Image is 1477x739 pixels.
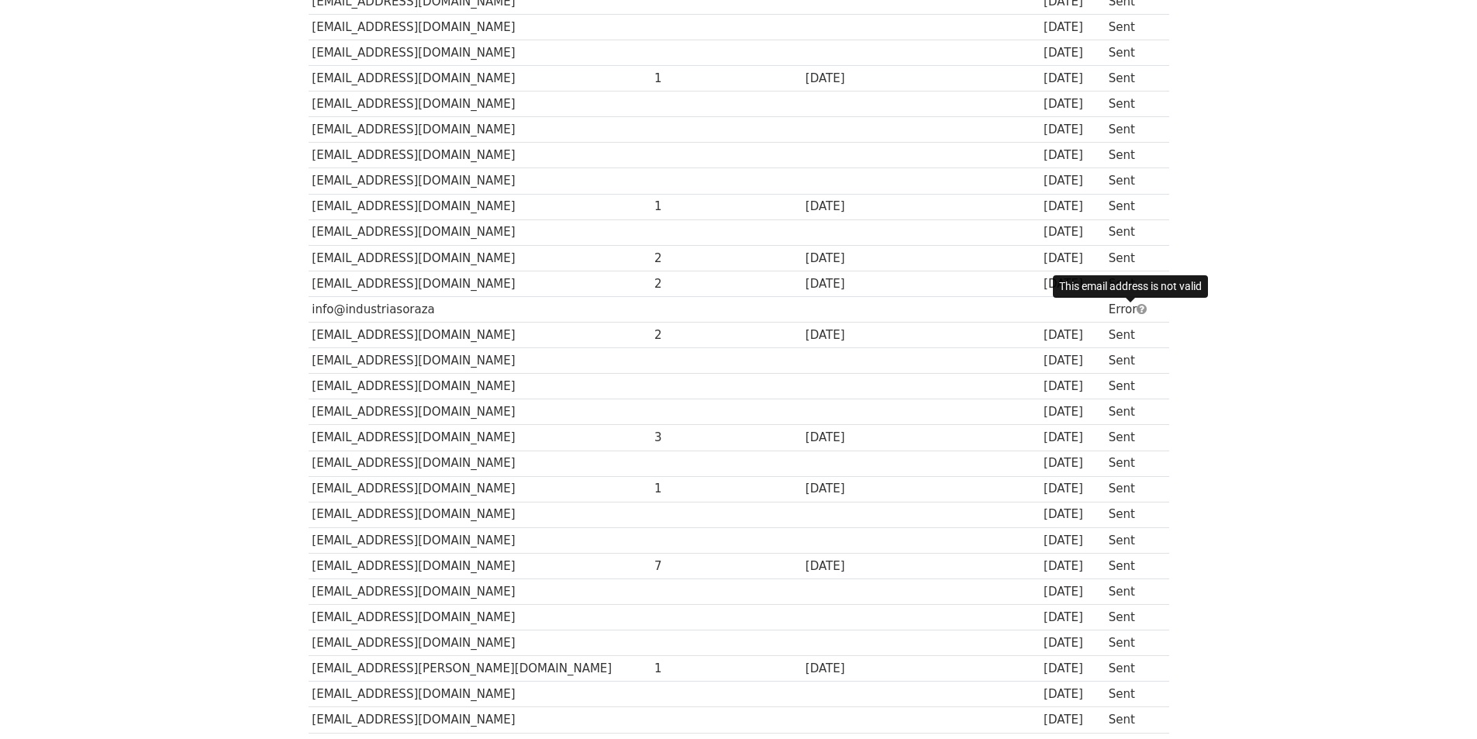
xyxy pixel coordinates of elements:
[309,66,651,92] td: [EMAIL_ADDRESS][DOMAIN_NAME]
[654,275,724,293] div: 2
[1105,707,1161,733] td: Sent
[309,323,651,348] td: [EMAIL_ADDRESS][DOMAIN_NAME]
[654,480,724,498] div: 1
[309,605,651,630] td: [EMAIL_ADDRESS][DOMAIN_NAME]
[309,707,651,733] td: [EMAIL_ADDRESS][DOMAIN_NAME]
[309,143,651,168] td: [EMAIL_ADDRESS][DOMAIN_NAME]
[654,70,724,88] div: 1
[1044,147,1101,164] div: [DATE]
[654,429,724,447] div: 3
[309,92,651,117] td: [EMAIL_ADDRESS][DOMAIN_NAME]
[309,476,651,502] td: [EMAIL_ADDRESS][DOMAIN_NAME]
[1105,527,1161,553] td: Sent
[1105,605,1161,630] td: Sent
[1105,66,1161,92] td: Sent
[1044,660,1101,678] div: [DATE]
[309,14,651,40] td: [EMAIL_ADDRESS][DOMAIN_NAME]
[309,578,651,604] td: [EMAIL_ADDRESS][DOMAIN_NAME]
[654,198,724,216] div: 1
[1044,506,1101,523] div: [DATE]
[806,198,919,216] div: [DATE]
[1105,374,1161,399] td: Sent
[1044,532,1101,550] div: [DATE]
[1105,219,1161,245] td: Sent
[1105,630,1161,656] td: Sent
[309,117,651,143] td: [EMAIL_ADDRESS][DOMAIN_NAME]
[309,271,651,296] td: [EMAIL_ADDRESS][DOMAIN_NAME]
[1105,682,1161,707] td: Sent
[1044,634,1101,652] div: [DATE]
[1105,425,1161,451] td: Sent
[1044,198,1101,216] div: [DATE]
[1105,168,1161,194] td: Sent
[309,630,651,656] td: [EMAIL_ADDRESS][DOMAIN_NAME]
[1105,502,1161,527] td: Sent
[1044,609,1101,627] div: [DATE]
[1044,44,1101,62] div: [DATE]
[1044,711,1101,729] div: [DATE]
[309,425,651,451] td: [EMAIL_ADDRESS][DOMAIN_NAME]
[309,451,651,476] td: [EMAIL_ADDRESS][DOMAIN_NAME]
[1105,323,1161,348] td: Sent
[309,40,651,66] td: [EMAIL_ADDRESS][DOMAIN_NAME]
[806,660,919,678] div: [DATE]
[1105,40,1161,66] td: Sent
[1044,172,1101,190] div: [DATE]
[1105,245,1161,271] td: Sent
[1044,19,1101,36] div: [DATE]
[309,219,651,245] td: [EMAIL_ADDRESS][DOMAIN_NAME]
[1044,352,1101,370] div: [DATE]
[1044,250,1101,268] div: [DATE]
[1105,656,1161,682] td: Sent
[1399,665,1477,739] div: Widget de chat
[309,656,651,682] td: [EMAIL_ADDRESS][PERSON_NAME][DOMAIN_NAME]
[654,660,724,678] div: 1
[1105,92,1161,117] td: Sent
[1105,399,1161,425] td: Sent
[654,326,724,344] div: 2
[309,527,651,553] td: [EMAIL_ADDRESS][DOMAIN_NAME]
[806,275,919,293] div: [DATE]
[1044,454,1101,472] div: [DATE]
[1105,476,1161,502] td: Sent
[1105,194,1161,219] td: Sent
[309,194,651,219] td: [EMAIL_ADDRESS][DOMAIN_NAME]
[806,429,919,447] div: [DATE]
[1044,685,1101,703] div: [DATE]
[309,374,651,399] td: [EMAIL_ADDRESS][DOMAIN_NAME]
[309,296,651,322] td: info@industriasoraza
[806,250,919,268] div: [DATE]
[806,480,919,498] div: [DATE]
[1044,583,1101,601] div: [DATE]
[309,682,651,707] td: [EMAIL_ADDRESS][DOMAIN_NAME]
[309,348,651,374] td: [EMAIL_ADDRESS][DOMAIN_NAME]
[1044,70,1101,88] div: [DATE]
[1044,429,1101,447] div: [DATE]
[1105,578,1161,604] td: Sent
[1044,275,1101,293] div: [DATE]
[1044,326,1101,344] div: [DATE]
[1044,480,1101,498] div: [DATE]
[309,502,651,527] td: [EMAIL_ADDRESS][DOMAIN_NAME]
[1105,117,1161,143] td: Sent
[1105,143,1161,168] td: Sent
[1044,95,1101,113] div: [DATE]
[806,558,919,575] div: [DATE]
[309,399,651,425] td: [EMAIL_ADDRESS][DOMAIN_NAME]
[1044,403,1101,421] div: [DATE]
[1044,558,1101,575] div: [DATE]
[806,326,919,344] div: [DATE]
[654,558,724,575] div: 7
[309,245,651,271] td: [EMAIL_ADDRESS][DOMAIN_NAME]
[309,553,651,578] td: [EMAIL_ADDRESS][DOMAIN_NAME]
[1399,665,1477,739] iframe: Chat Widget
[1044,121,1101,139] div: [DATE]
[1105,296,1161,322] td: Error
[1044,378,1101,395] div: [DATE]
[1105,553,1161,578] td: Sent
[1105,348,1161,374] td: Sent
[806,70,919,88] div: [DATE]
[1105,14,1161,40] td: Sent
[1053,275,1208,298] div: This email address is not valid
[309,168,651,194] td: [EMAIL_ADDRESS][DOMAIN_NAME]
